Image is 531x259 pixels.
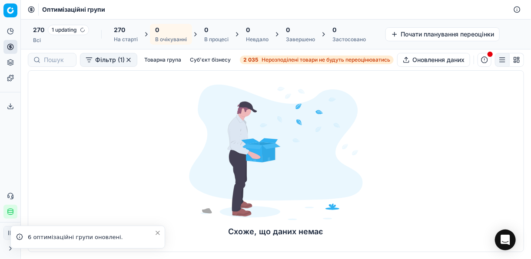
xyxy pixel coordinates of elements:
button: Товарна група [141,55,185,65]
button: IL [3,226,17,240]
span: 0 [332,26,336,34]
div: Схоже, що даних немає [189,226,363,238]
div: Завершено [286,36,315,43]
span: IL [4,226,17,239]
span: 0 [204,26,208,34]
nav: breadcrumb [42,5,105,14]
a: 2 035Нерозподілені товари не будуть переоцінюватись [240,56,394,64]
span: 270 [114,26,125,34]
span: 0 [286,26,290,34]
strong: 2 035 [243,56,258,63]
span: Оптимізаційні групи [42,5,105,14]
input: Пошук [44,56,71,64]
div: Всі [33,37,89,44]
span: 270 [33,26,44,34]
div: Open Intercom Messenger [495,229,516,250]
button: Close toast [153,228,163,238]
div: На старті [114,36,138,43]
span: Нерозподілені товари не будуть переоцінюватись [262,56,390,63]
button: Суб'єкт бізнесу [186,55,234,65]
div: В процесі [204,36,229,43]
span: 0 [155,26,159,34]
div: 6 оптимізаційні групи оновлені. [28,233,154,242]
span: 1 updating [48,25,89,35]
button: Оновлення даних [397,53,470,67]
span: 0 [246,26,250,34]
button: Фільтр (1) [80,53,137,67]
div: В очікуванні [155,36,187,43]
div: Невдало [246,36,269,43]
button: Почати планування переоцінки [385,27,500,41]
div: Застосовано [332,36,366,43]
